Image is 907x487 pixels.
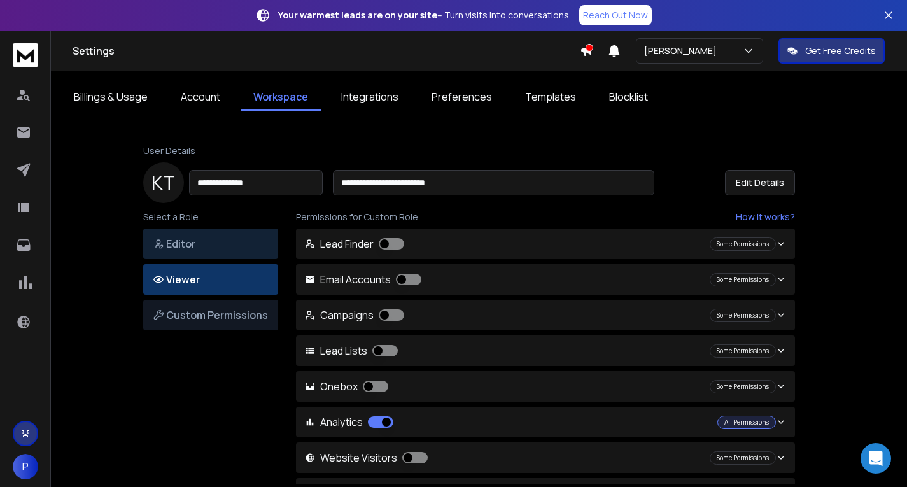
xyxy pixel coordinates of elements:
button: Email Accounts Some Permissions [296,264,795,295]
p: Website Visitors [305,450,428,465]
p: [PERSON_NAME] [644,45,722,57]
div: Some Permissions [710,344,776,358]
button: Get Free Credits [778,38,885,64]
div: Some Permissions [710,309,776,322]
p: Onebox [305,379,388,394]
button: Campaigns Some Permissions [296,300,795,330]
div: Some Permissions [710,451,776,465]
p: Email Accounts [305,272,421,287]
h1: Settings [73,43,580,59]
strong: Your warmest leads are on your site [278,9,437,21]
a: Workspace [241,84,321,111]
button: Website Visitors Some Permissions [296,442,795,473]
p: Viewer [153,272,268,287]
div: K T [143,162,184,203]
button: P [13,454,38,479]
p: User Details [143,145,795,157]
img: logo [13,43,38,67]
button: Analytics All Permissions [296,407,795,437]
div: Open Intercom Messenger [861,443,891,474]
a: Blocklist [596,84,661,111]
p: Get Free Credits [805,45,876,57]
a: Preferences [419,84,505,111]
button: Lead Lists Some Permissions [296,335,795,366]
span: Permissions for Custom Role [296,211,418,223]
div: All Permissions [717,416,776,429]
a: Templates [512,84,589,111]
a: Account [168,84,233,111]
p: Campaigns [305,307,404,323]
a: How it works? [736,211,795,223]
a: Reach Out Now [579,5,652,25]
p: Select a Role [143,211,278,223]
p: Editor [153,236,268,251]
div: Some Permissions [710,237,776,251]
a: Integrations [328,84,411,111]
div: Some Permissions [710,273,776,286]
p: – Turn visits into conversations [278,9,569,22]
button: Lead Finder Some Permissions [296,229,795,259]
a: Billings & Usage [61,84,160,111]
p: Lead Lists [305,343,398,358]
p: Lead Finder [305,236,404,251]
button: Edit Details [725,170,795,195]
div: Some Permissions [710,380,776,393]
p: Analytics [305,414,393,430]
p: Custom Permissions [153,307,268,323]
button: Onebox Some Permissions [296,371,795,402]
p: Reach Out Now [583,9,648,22]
